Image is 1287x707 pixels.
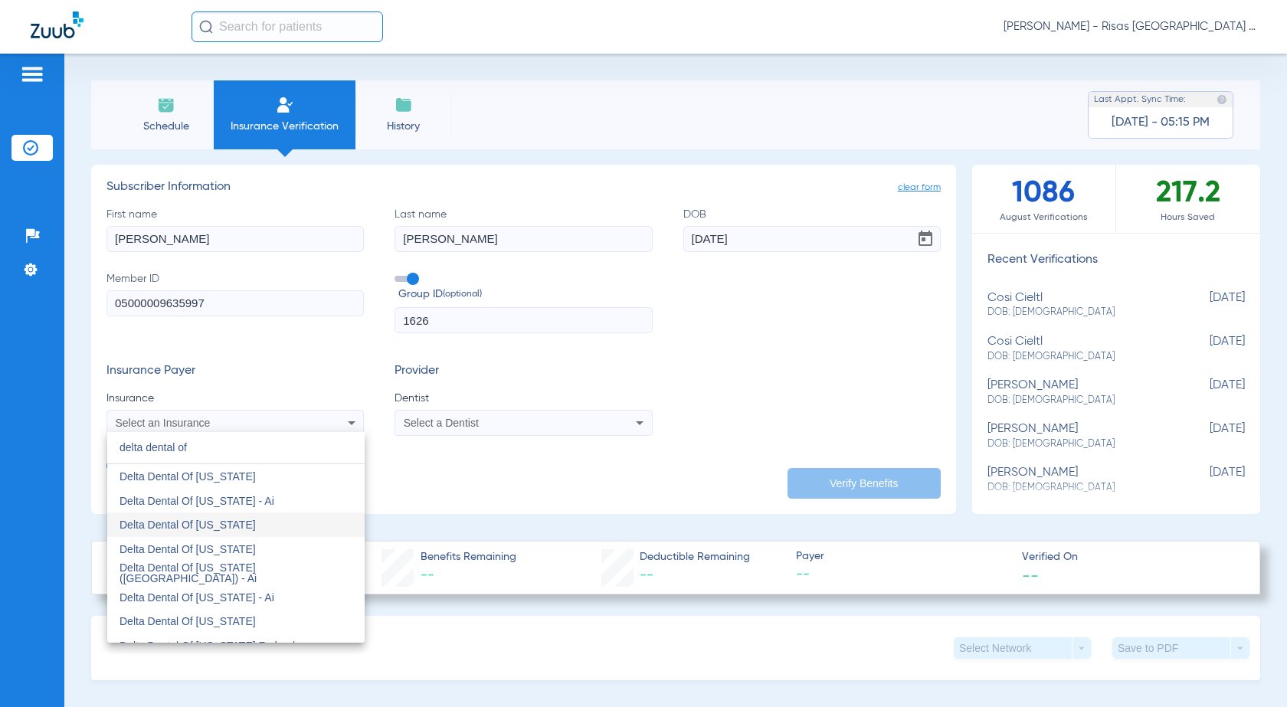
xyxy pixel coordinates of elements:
[120,519,256,531] span: Delta Dental Of [US_STATE]
[120,591,274,604] span: Delta Dental Of [US_STATE] - Ai
[120,561,257,584] span: Delta Dental Of [US_STATE] ([GEOGRAPHIC_DATA]) - Ai
[120,543,256,555] span: Delta Dental Of [US_STATE]
[107,432,365,463] input: dropdown search
[120,640,295,652] span: Delta Dental Of [US_STATE] Federal
[120,495,274,507] span: Delta Dental Of [US_STATE] - Ai
[120,470,256,483] span: Delta Dental Of [US_STATE]
[1210,633,1287,707] iframe: Chat Widget
[120,615,256,627] span: Delta Dental Of [US_STATE]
